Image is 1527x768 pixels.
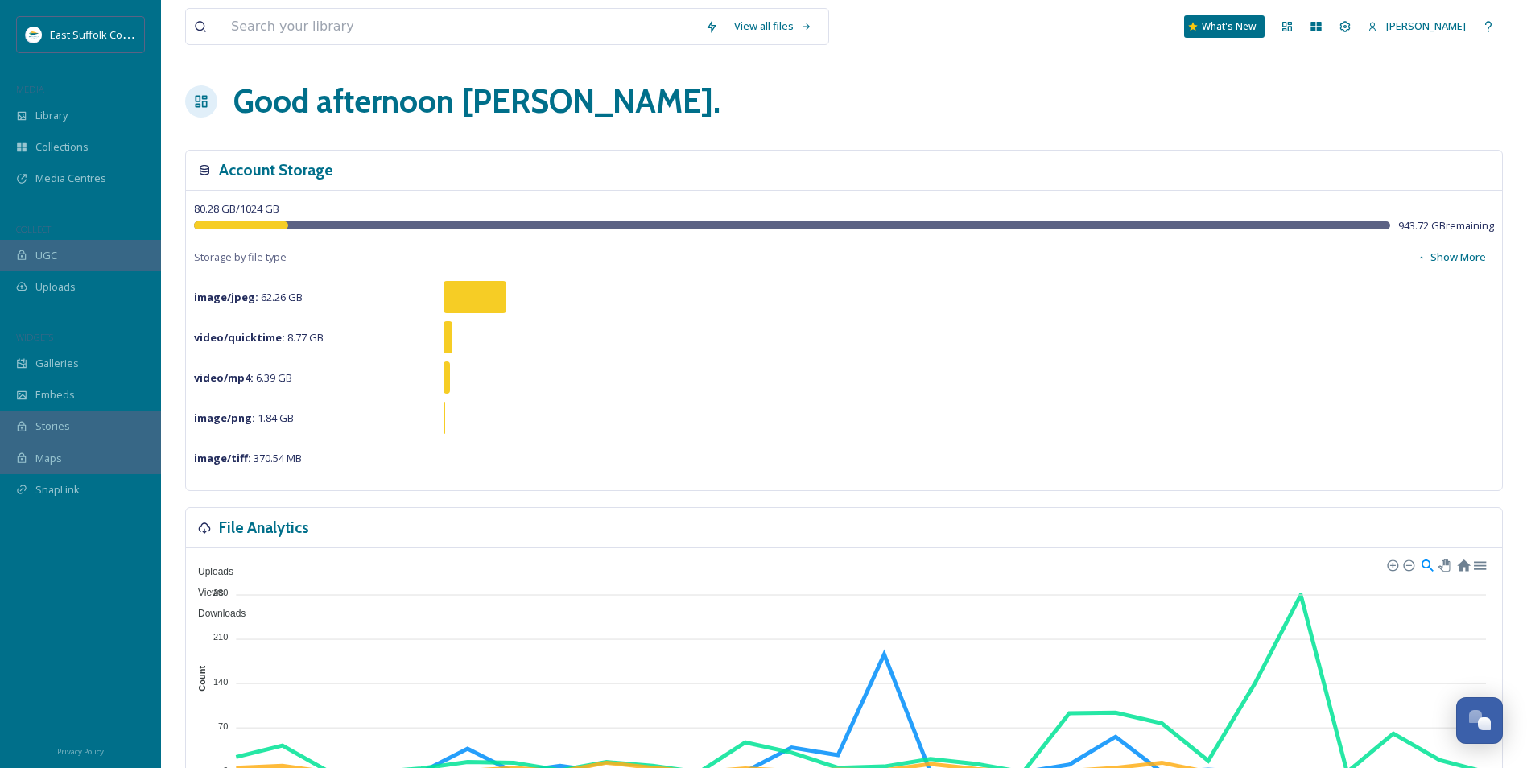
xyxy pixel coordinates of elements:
[218,721,228,731] tspan: 70
[1386,19,1466,33] span: [PERSON_NAME]
[16,223,51,235] span: COLLECT
[194,330,285,345] strong: video/quicktime :
[35,356,79,371] span: Galleries
[35,248,57,263] span: UGC
[1438,559,1448,569] div: Panning
[194,451,302,465] span: 370.54 MB
[35,387,75,403] span: Embeds
[186,566,233,577] span: Uploads
[194,411,255,425] strong: image/png :
[16,331,53,343] span: WIDGETS
[219,159,333,182] h3: Account Storage
[1420,557,1434,571] div: Selection Zoom
[1360,10,1474,42] a: [PERSON_NAME]
[186,608,246,619] span: Downloads
[186,587,224,598] span: Views
[35,108,68,123] span: Library
[1402,559,1414,570] div: Zoom Out
[213,676,228,686] tspan: 140
[1456,697,1503,744] button: Open Chat
[1409,242,1494,273] button: Show More
[1386,559,1397,570] div: Zoom In
[16,83,44,95] span: MEDIA
[194,250,287,265] span: Storage by file type
[35,419,70,434] span: Stories
[194,201,279,216] span: 80.28 GB / 1024 GB
[26,27,42,43] img: ESC%20Logo.png
[194,330,324,345] span: 8.77 GB
[194,370,254,385] strong: video/mp4 :
[223,9,697,44] input: Search your library
[35,139,89,155] span: Collections
[35,171,106,186] span: Media Centres
[213,632,228,642] tspan: 210
[233,77,720,126] h1: Good afternoon [PERSON_NAME] .
[1456,557,1470,571] div: Reset Zoom
[194,451,251,465] strong: image/tiff :
[50,27,145,42] span: East Suffolk Council
[57,741,104,760] a: Privacy Policy
[57,746,104,757] span: Privacy Policy
[194,370,292,385] span: 6.39 GB
[197,666,207,692] text: Count
[1472,557,1486,571] div: Menu
[1398,218,1494,233] span: 943.72 GB remaining
[213,588,228,597] tspan: 280
[35,451,62,466] span: Maps
[219,516,309,539] h3: File Analytics
[35,482,80,498] span: SnapLink
[35,279,76,295] span: Uploads
[194,411,294,425] span: 1.84 GB
[194,290,303,304] span: 62.26 GB
[194,290,258,304] strong: image/jpeg :
[1184,15,1265,38] a: What's New
[726,10,820,42] a: View all files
